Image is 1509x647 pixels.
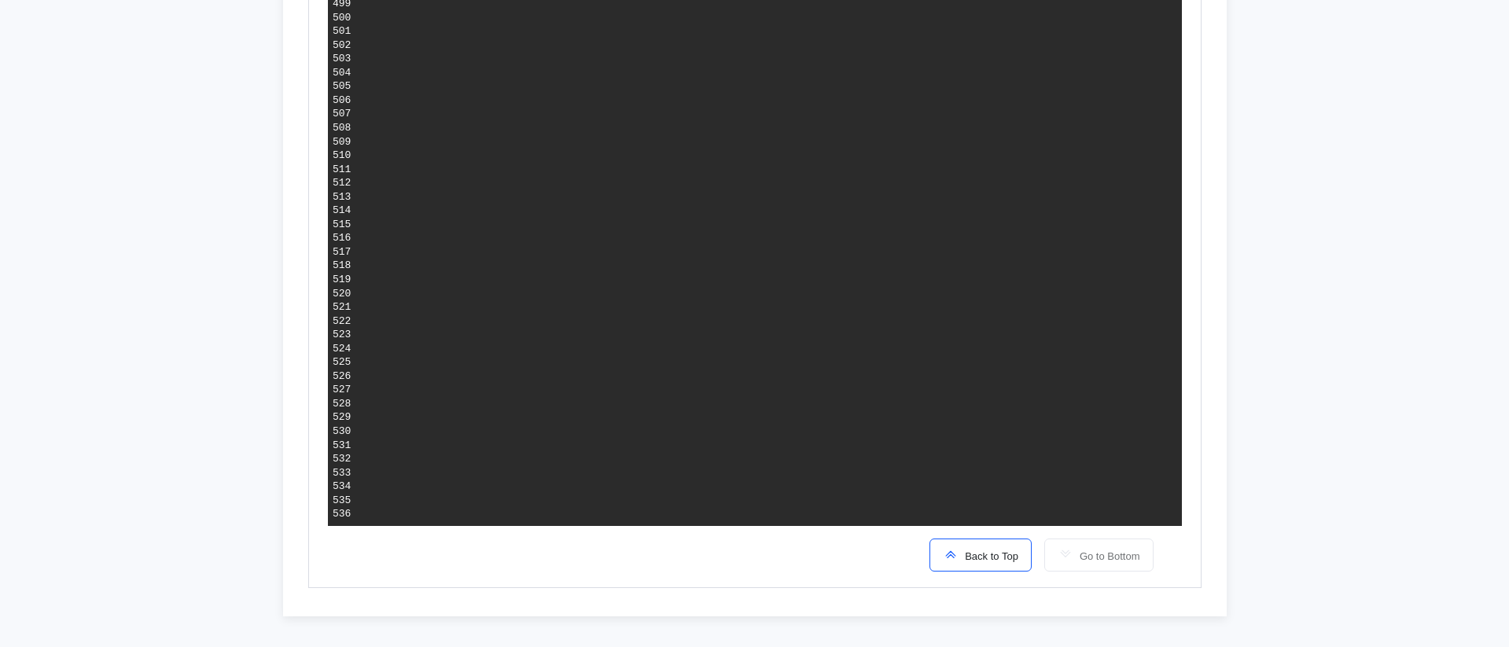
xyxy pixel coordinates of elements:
div: 534 [333,480,351,494]
div: 522 [333,314,351,329]
div: 511 [333,163,351,177]
div: 510 [333,149,351,163]
div: 509 [333,135,351,149]
div: 507 [333,107,351,121]
div: 517 [333,245,351,259]
div: 504 [333,66,351,80]
div: 535 [333,494,351,508]
div: 532 [333,452,351,466]
div: 516 [333,231,351,245]
div: 524 [333,342,351,356]
img: scroll-to-icon-light-gray.svg [1058,546,1073,562]
div: 520 [333,287,351,301]
span: Go to Bottom [1073,550,1140,562]
div: 503 [333,52,351,66]
div: 515 [333,218,351,232]
div: 501 [333,24,351,39]
div: 512 [333,176,351,190]
div: 521 [333,300,351,314]
div: 530 [333,425,351,439]
div: 533 [333,466,351,480]
div: 506 [333,94,351,108]
div: 519 [333,273,351,287]
div: 525 [333,355,351,369]
div: 528 [333,397,351,411]
div: 513 [333,190,351,204]
img: scroll-to-icon.svg [943,546,959,562]
button: Go to Bottom [1044,539,1154,572]
div: 508 [333,121,351,135]
button: Back to Top [929,539,1032,572]
div: 527 [333,383,351,397]
div: 502 [333,39,351,53]
span: Back to Top [959,550,1018,562]
div: 500 [333,11,351,25]
div: 523 [333,328,351,342]
div: 514 [333,204,351,218]
div: 505 [333,79,351,94]
div: 531 [333,439,351,453]
div: 518 [333,259,351,273]
div: 529 [333,410,351,425]
div: 536 [333,507,351,521]
div: 526 [333,369,351,384]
